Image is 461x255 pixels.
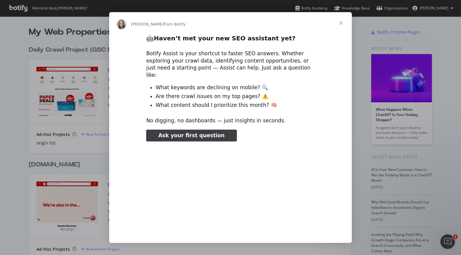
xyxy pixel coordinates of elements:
li: What keywords are declining on mobile? 🔍 [156,84,315,91]
span: [PERSON_NAME] [131,22,164,26]
h2: 🤖 [146,34,315,46]
div: No digging, no dashboards — just insights in seconds. [146,117,315,124]
li: Are there crawl issues on my top pages? ⚠️ [156,93,315,100]
b: Haven’t met your new SEO assistant yet? [154,35,295,42]
a: Ask your first question [146,130,237,142]
span: Ask your first question [158,132,224,138]
img: Profile image for Colleen [116,19,126,29]
li: What content should I prioritize this month? 🧠 [156,102,315,109]
span: from Botify [164,22,186,26]
span: Close [330,12,352,34]
div: Botify Assist is your shortcut to faster SEO answers. Whether exploring your crawl data, identify... [146,50,315,79]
